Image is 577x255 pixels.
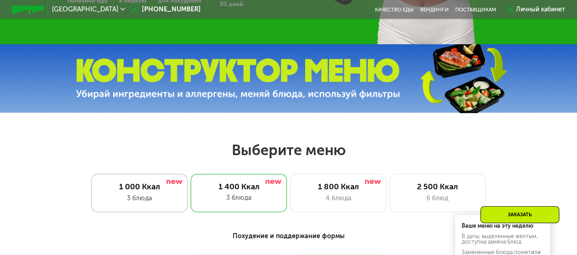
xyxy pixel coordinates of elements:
div: Похудение и поддержание формы [51,231,525,241]
div: поставщикам [455,6,496,13]
span: [GEOGRAPHIC_DATA] [52,6,118,13]
div: 6 блюд [398,193,477,203]
div: 2 500 Ккал [398,182,477,192]
div: 3 блюда [199,193,279,203]
div: В даты, выделенные желтым, доступна замена блюд. [462,234,543,245]
div: 1 800 Ккал [299,182,378,192]
h2: Выберите меню [26,141,551,159]
div: Личный кабинет [516,5,565,14]
div: Заказать [480,206,559,223]
a: [PHONE_NUMBER] [129,5,201,14]
a: Вендинги [420,6,449,13]
div: 4 блюда [299,193,378,203]
div: Ваше меню на эту неделю [462,223,543,229]
div: 1 400 Ккал [199,182,279,192]
a: Качество еды [375,6,414,13]
div: 3 блюда [100,193,179,203]
div: 1 000 Ккал [100,182,179,192]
